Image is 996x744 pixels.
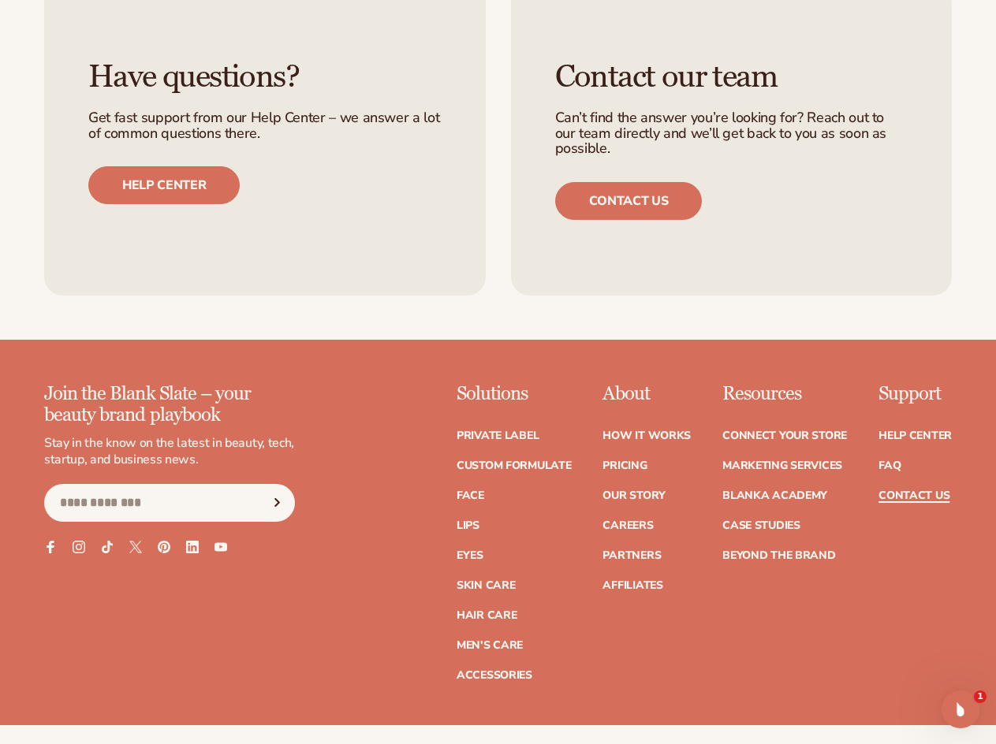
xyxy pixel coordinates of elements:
p: Stay in the know on the latest in beauty, tech, startup, and business news. [44,435,295,468]
a: FAQ [878,460,901,471]
p: Get fast support from our Help Center – we answer a lot of common questions there. [88,110,442,142]
p: Can’t find the answer you’re looking for? Reach out to our team directly and we’ll get back to yo... [555,110,908,157]
a: Case Studies [722,520,800,531]
p: Support [878,384,952,404]
a: Skin Care [457,580,515,591]
a: How It Works [602,430,691,441]
a: Blanka Academy [722,490,827,501]
h3: Contact our team [555,60,908,95]
a: Marketing services [722,460,842,471]
a: Affiliates [602,580,662,591]
a: Private label [457,430,539,441]
p: Join the Blank Slate – your beauty brand playbook [44,384,295,426]
a: Help Center [878,430,952,441]
a: Partners [602,550,661,561]
span: 1 [974,690,987,703]
a: Our Story [602,490,665,501]
a: Connect your store [722,430,847,441]
a: Contact us [555,182,703,220]
a: Face [457,490,484,501]
a: Accessories [457,670,532,681]
a: Custom formulate [457,460,572,471]
a: Pricing [602,460,647,471]
p: About [602,384,691,404]
p: Solutions [457,384,572,404]
a: Lips [457,520,479,531]
a: Men's Care [457,640,523,651]
iframe: Intercom live chat [942,690,979,728]
p: Resources [722,384,847,404]
a: Hair Care [457,610,517,621]
h3: Have questions? [88,60,442,95]
a: Beyond the brand [722,550,836,561]
a: Contact Us [878,490,949,501]
a: Eyes [457,550,483,561]
a: Help center [88,166,240,204]
button: Subscribe [259,484,294,522]
a: Careers [602,520,653,531]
